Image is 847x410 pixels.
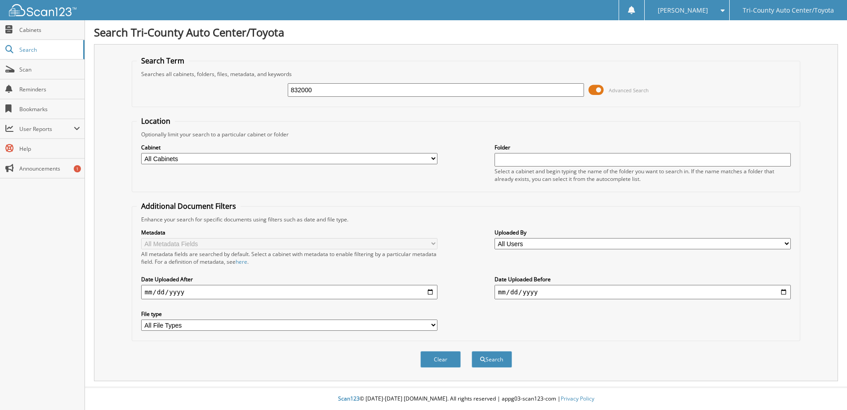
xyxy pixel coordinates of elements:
[141,275,437,283] label: Date Uploaded After
[137,131,796,138] div: Optionally limit your search to a particular cabinet or folder
[802,367,847,410] iframe: Chat Widget
[420,351,461,368] button: Clear
[19,105,80,113] span: Bookmarks
[141,250,437,266] div: All metadata fields are searched by default. Select a cabinet with metadata to enable filtering b...
[495,144,791,151] label: Folder
[137,201,241,211] legend: Additional Document Filters
[495,285,791,299] input: end
[495,275,791,283] label: Date Uploaded Before
[19,86,80,93] span: Reminders
[141,229,437,236] label: Metadata
[743,8,834,13] span: Tri-County Auto Center/Toyota
[472,351,512,368] button: Search
[495,229,791,236] label: Uploaded By
[85,388,847,410] div: © [DATE]-[DATE] [DOMAIN_NAME]. All rights reserved | appg03-scan123-com |
[9,4,76,16] img: scan123-logo-white.svg
[19,66,80,73] span: Scan
[74,165,81,172] div: 1
[495,167,791,183] div: Select a cabinet and begin typing the name of the folder you want to search in. If the name match...
[94,25,838,40] h1: Search Tri-County Auto Center/Toyota
[137,70,796,78] div: Searches all cabinets, folders, files, metadata, and keywords
[141,310,437,318] label: File type
[236,258,247,266] a: here
[19,165,80,172] span: Announcements
[609,87,649,94] span: Advanced Search
[19,46,79,54] span: Search
[561,395,594,402] a: Privacy Policy
[19,125,74,133] span: User Reports
[338,395,360,402] span: Scan123
[137,216,796,223] div: Enhance your search for specific documents using filters such as date and file type.
[137,56,189,66] legend: Search Term
[141,144,437,151] label: Cabinet
[141,285,437,299] input: start
[19,145,80,153] span: Help
[137,116,175,126] legend: Location
[19,26,80,34] span: Cabinets
[658,8,708,13] span: [PERSON_NAME]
